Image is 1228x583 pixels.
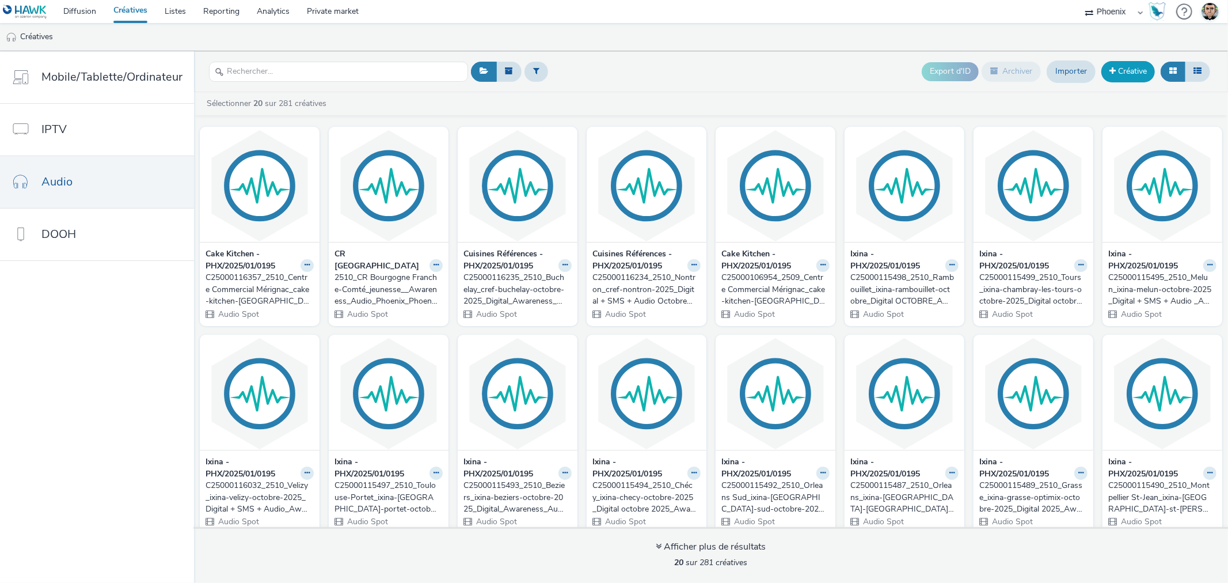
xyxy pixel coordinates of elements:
[463,480,567,515] div: C25000115493_2510_Beziers_ixina-beziers-octobre-2025_Digital_Awareness_Audio_Phoenix_Phoenix_Mult...
[203,338,317,450] img: C25000116032_2510_Velizy_ixina-velizy-octobre-2025_Digital + SMS + Audio_Awareness_Audio_Phoenix_...
[346,309,388,320] span: Audio Spot
[592,456,685,480] strong: Ixina - PHX/2025/01/0195
[206,248,298,272] strong: Cake Kitchen - PHX/2025/01/0195
[475,309,517,320] span: Audio Spot
[1161,62,1185,81] button: Grille
[41,69,183,85] span: Mobile/Tablette/Ordinateur
[850,456,942,480] strong: Ixina - PHX/2025/01/0195
[206,272,314,307] a: C25000116357_2510_Centre Commercial Mérignac_cake-kitchen-[GEOGRAPHIC_DATA]-merignac-s2-octobre-2...
[991,309,1033,320] span: Audio Spot
[718,130,832,242] img: C25000106954_2509_Centre Commercial Mérignac_cake-kitchen-bordeaux-merignac-s2-2025-septembre_Bor...
[217,516,259,527] span: Audio Spot
[1149,2,1170,21] a: Hawk Academy
[718,338,832,450] img: C25000115492_2510_Orleans Sud_ixina-orleans-sud-octobre-2025_Digital octobre 2025_Awareness_Audio...
[850,248,942,272] strong: Ixina - PHX/2025/01/0195
[463,272,567,307] div: C25000116235_2510_Buchelay_cref-buchelay-octobre-2025_Digital_Awareness_Audio_Phoenix_Phoenix_Mul...
[979,480,1083,515] div: C25000115489_2510_Grasse_ixina-grasse-optimix-octobre-2025_Digital 2025_Awareness_Audio_Phoenix_P...
[1202,3,1219,20] img: Thibaut CAVET
[334,248,427,272] strong: CR [GEOGRAPHIC_DATA]
[850,272,959,307] a: C25000115498_2510_Rambouillet_ixina-rambouillet-octobre_Digital OCTOBRE_Awareness_Audio_Phoenix_P...
[979,480,1088,515] a: C25000115489_2510_Grasse_ixina-grasse-optimix-octobre-2025_Digital 2025_Awareness_Audio_Phoenix_P...
[1047,60,1096,82] a: Importer
[991,516,1033,527] span: Audio Spot
[1108,272,1212,307] div: C25000115495_2510_Melun_ixina-melun-octobre-2025_Digital + SMS + Audio _Awareness_Audio_Phoenix_P...
[976,338,1090,450] img: C25000115489_2510_Grasse_ixina-grasse-optimix-octobre-2025_Digital 2025_Awareness_Audio_Phoenix_P...
[334,272,443,307] a: 2510_CR Bourgogne Franche-Comté_jeunesse__Awareness_Audio_Phoenix_Phoenix_Multi sites and apps_Au...
[979,456,1071,480] strong: Ixina - PHX/2025/01/0195
[1120,516,1162,527] span: Audio Spot
[733,516,775,527] span: Audio Spot
[592,248,685,272] strong: Cuisines Références - PHX/2025/01/0195
[979,248,1071,272] strong: Ixina - PHX/2025/01/0195
[592,272,696,307] div: C25000116234_2510_Nontron_cref-nontron-2025_Digital + SMS + Audio Octobre_Awareness_Audio_Phoenix...
[1149,2,1166,21] img: Hawk Academy
[206,480,314,515] a: C25000116032_2510_Velizy_ixina-velizy-octobre-2025_Digital + SMS + Audio_Awareness_Audio_Phoenix_...
[862,309,904,320] span: Audio Spot
[850,480,959,515] a: C25000115487_2510_Orleans_ixina-[GEOGRAPHIC_DATA]-[GEOGRAPHIC_DATA]-octobre-2025_Digital octobre ...
[41,173,73,190] span: Audio
[463,248,556,272] strong: Cuisines Références - PHX/2025/01/0195
[334,480,438,515] div: C25000115497_2510_Toulouse-Portet_ixina-[GEOGRAPHIC_DATA]-portet-octobre-2025_Digital_Awareness_A...
[1101,61,1155,82] a: Créative
[203,130,317,242] img: C25000116357_2510_Centre Commercial Mérignac_cake-kitchen-bordeaux-merignac-s2-octobre-2025_CAKE ...
[850,272,954,307] div: C25000115498_2510_Rambouillet_ixina-rambouillet-octobre_Digital OCTOBRE_Awareness_Audio_Phoenix_P...
[656,540,766,554] div: Afficher plus de résultats
[675,557,684,568] strong: 20
[463,456,556,480] strong: Ixina - PHX/2025/01/0195
[604,516,646,527] span: Audio Spot
[982,62,1041,81] button: Archiver
[217,309,259,320] span: Audio Spot
[721,272,830,307] a: C25000106954_2509_Centre Commercial Mérignac_cake-kitchen-[GEOGRAPHIC_DATA]-[GEOGRAPHIC_DATA]-s2-...
[592,480,701,515] a: C25000115494_2510_Chécy_ixina-checy-octobre-2025_Digital octobre 2025_Awareness_Audio_Phoenix_Pho...
[206,98,331,109] a: Sélectionner sur 281 créatives
[721,272,825,307] div: C25000106954_2509_Centre Commercial Mérignac_cake-kitchen-[GEOGRAPHIC_DATA]-[GEOGRAPHIC_DATA]-s2-...
[590,130,704,242] img: C25000116234_2510_Nontron_cref-nontron-2025_Digital + SMS + Audio Octobre_Awareness_Audio_Phoenix...
[604,309,646,320] span: Audio Spot
[862,516,904,527] span: Audio Spot
[1105,130,1219,242] img: C25000115495_2510_Melun_ixina-melun-octobre-2025_Digital + SMS + Audio _Awareness_Audio_Phoenix_P...
[209,62,468,82] input: Rechercher...
[206,456,298,480] strong: Ixina - PHX/2025/01/0195
[733,309,775,320] span: Audio Spot
[922,62,979,81] button: Export d'ID
[1108,456,1200,480] strong: Ixina - PHX/2025/01/0195
[463,272,572,307] a: C25000116235_2510_Buchelay_cref-buchelay-octobre-2025_Digital_Awareness_Audio_Phoenix_Phoenix_Mul...
[675,557,748,568] span: sur 281 créatives
[1108,272,1216,307] a: C25000115495_2510_Melun_ixina-melun-octobre-2025_Digital + SMS + Audio _Awareness_Audio_Phoenix_P...
[847,338,961,450] img: C25000115487_2510_Orleans_ixina-orleans-saran-octobre-2025_Digital octobre 2025_Awareness_Audio_P...
[332,130,446,242] img: 2510_CR Bourgogne Franche-Comté_jeunesse__Awareness_Audio_Phoenix_Phoenix_Multi sites and apps_Au...
[1120,309,1162,320] span: Audio Spot
[346,516,388,527] span: Audio Spot
[721,480,825,515] div: C25000115492_2510_Orleans Sud_ixina-[GEOGRAPHIC_DATA]-sud-octobre-2025_Digital octobre 2025_Aware...
[41,121,67,138] span: IPTV
[461,130,575,242] img: C25000116235_2510_Buchelay_cref-buchelay-octobre-2025_Digital_Awareness_Audio_Phoenix_Phoenix_Mul...
[1108,480,1212,515] div: C25000115490_2510_Montpellier St-Jean_ixina-[GEOGRAPHIC_DATA]-st-[PERSON_NAME]-octobre-2025_Digit...
[475,516,517,527] span: Audio Spot
[1108,248,1200,272] strong: Ixina - PHX/2025/01/0195
[6,32,17,43] img: audio
[1105,338,1219,450] img: C25000115490_2510_Montpellier St-Jean_ixina-montpellier-st-jean-octobre-2025_Digital_Awareness_Au...
[1108,480,1216,515] a: C25000115490_2510_Montpellier St-Jean_ixina-[GEOGRAPHIC_DATA]-st-[PERSON_NAME]-octobre-2025_Digit...
[847,130,961,242] img: C25000115498_2510_Rambouillet_ixina-rambouillet-octobre_Digital OCTOBRE_Awareness_Audio_Phoenix_P...
[592,272,701,307] a: C25000116234_2510_Nontron_cref-nontron-2025_Digital + SMS + Audio Octobre_Awareness_Audio_Phoenix...
[3,5,47,19] img: undefined Logo
[721,248,813,272] strong: Cake Kitchen - PHX/2025/01/0195
[334,272,438,307] div: 2510_CR Bourgogne Franche-Comté_jeunesse__Awareness_Audio_Phoenix_Phoenix_Multi sites and apps_Au...
[334,480,443,515] a: C25000115497_2510_Toulouse-Portet_ixina-[GEOGRAPHIC_DATA]-portet-octobre-2025_Digital_Awareness_A...
[334,456,427,480] strong: Ixina - PHX/2025/01/0195
[590,338,704,450] img: C25000115494_2510_Chécy_ixina-checy-octobre-2025_Digital octobre 2025_Awareness_Audio_Phoenix_Pho...
[41,226,76,243] span: DOOH
[721,456,813,480] strong: Ixina - PHX/2025/01/0195
[332,338,446,450] img: C25000115497_2510_Toulouse-Portet_ixina-toulouse-portet-octobre-2025_Digital_Awareness_Audio_Phoe...
[721,480,830,515] a: C25000115492_2510_Orleans Sud_ixina-[GEOGRAPHIC_DATA]-sud-octobre-2025_Digital octobre 2025_Aware...
[253,98,263,109] strong: 20
[206,480,309,515] div: C25000116032_2510_Velizy_ixina-velizy-octobre-2025_Digital + SMS + Audio_Awareness_Audio_Phoenix_...
[461,338,575,450] img: C25000115493_2510_Beziers_ixina-beziers-octobre-2025_Digital_Awareness_Audio_Phoenix_Phoenix_Mult...
[206,272,309,307] div: C25000116357_2510_Centre Commercial Mérignac_cake-kitchen-[GEOGRAPHIC_DATA]-merignac-s2-octobre-2...
[1185,62,1210,81] button: Liste
[850,480,954,515] div: C25000115487_2510_Orleans_ixina-[GEOGRAPHIC_DATA]-[GEOGRAPHIC_DATA]-octobre-2025_Digital octobre ...
[592,480,696,515] div: C25000115494_2510_Chécy_ixina-checy-octobre-2025_Digital octobre 2025_Awareness_Audio_Phoenix_Pho...
[976,130,1090,242] img: C25000115499_2510_Tours_ixina-chambray-les-tours-octobre-2025_Digital octobre 2025_Awareness_Audi...
[463,480,572,515] a: C25000115493_2510_Beziers_ixina-beziers-octobre-2025_Digital_Awareness_Audio_Phoenix_Phoenix_Mult...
